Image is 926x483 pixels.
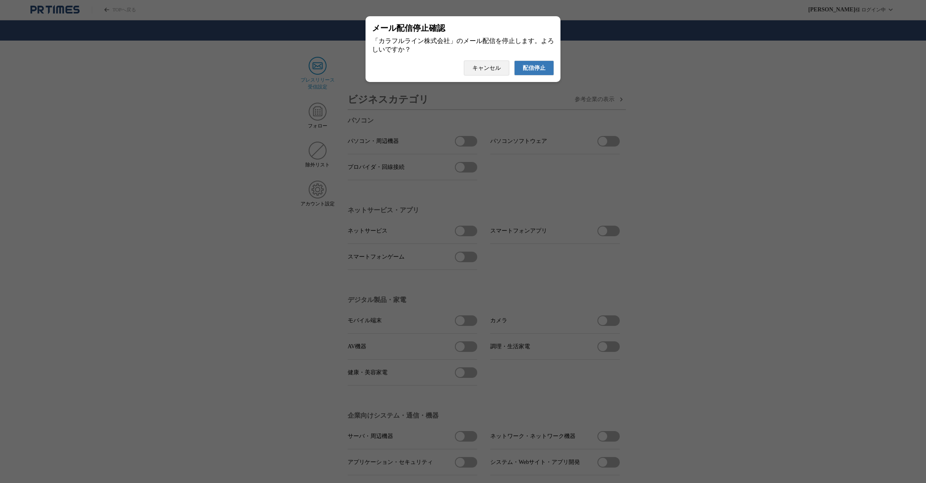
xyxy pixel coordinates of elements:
button: キャンセル [464,60,509,75]
span: 配信停止 [523,65,545,72]
div: 「カラフルライン株式会社」のメール配信を停止します。よろしいですか？ [372,37,554,54]
span: キャンセル [472,65,501,72]
button: 配信停止 [514,60,554,75]
span: メール配信停止確認 [372,23,445,34]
